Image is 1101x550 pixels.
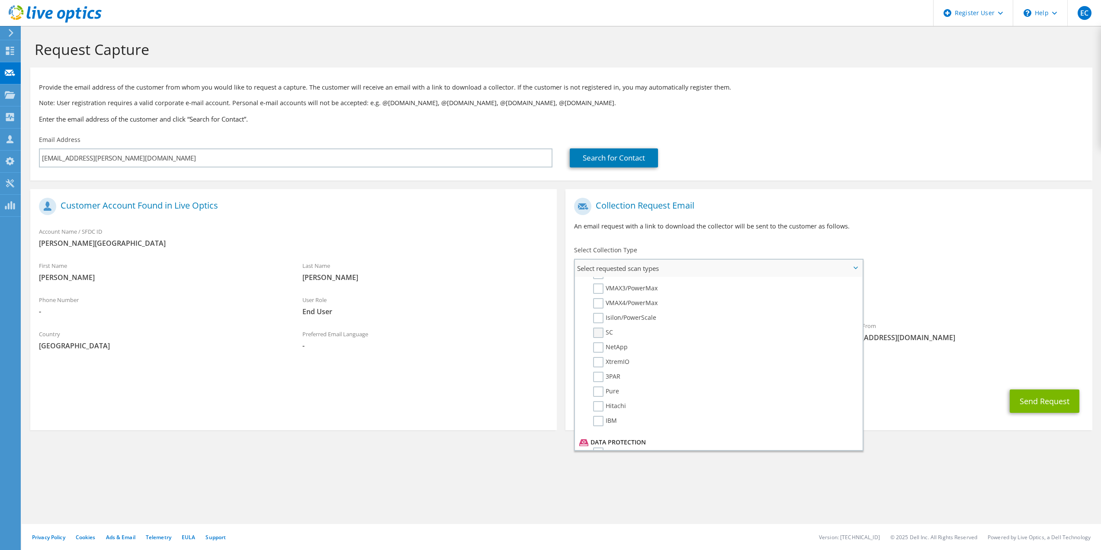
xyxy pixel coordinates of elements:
[30,325,294,355] div: Country
[294,257,557,286] div: Last Name
[39,114,1084,124] h3: Enter the email address of the customer and click “Search for Contact”.
[593,328,613,338] label: SC
[593,401,626,412] label: Hitachi
[593,372,620,382] label: 3PAR
[302,307,549,316] span: End User
[593,416,617,426] label: IBM
[30,291,294,321] div: Phone Number
[30,257,294,286] div: First Name
[819,534,880,541] li: Version: [TECHNICAL_ID]
[182,534,195,541] a: EULA
[1010,389,1079,413] button: Send Request
[205,534,226,541] a: Support
[593,386,619,397] label: Pure
[577,437,857,447] li: Data Protection
[890,534,977,541] li: © 2025 Dell Inc. All Rights Reserved
[39,341,285,351] span: [GEOGRAPHIC_DATA]
[565,351,1092,381] div: CC & Reply To
[593,313,656,323] label: Isilon/PowerScale
[593,357,629,367] label: XtremIO
[39,238,548,248] span: [PERSON_NAME][GEOGRAPHIC_DATA]
[593,283,658,294] label: VMAX3/PowerMax
[39,98,1084,108] p: Note: User registration requires a valid corporate e-mail account. Personal e-mail accounts will ...
[593,342,628,353] label: NetApp
[570,148,658,167] a: Search for Contact
[988,534,1091,541] li: Powered by Live Optics, a Dell Technology
[294,291,557,321] div: User Role
[829,317,1092,347] div: Sender & From
[39,307,285,316] span: -
[106,534,135,541] a: Ads & Email
[39,198,544,215] h1: Customer Account Found in Live Optics
[565,280,1092,312] div: Requested Collections
[35,40,1084,58] h1: Request Capture
[30,222,557,252] div: Account Name / SFDC ID
[565,317,829,347] div: To
[575,260,862,277] span: Select requested scan types
[574,222,1083,231] p: An email request with a link to download the collector will be sent to the customer as follows.
[593,298,658,309] label: VMAX4/PowerMax
[593,447,628,458] label: Avamar
[574,246,637,254] label: Select Collection Type
[1078,6,1091,20] span: EC
[32,534,65,541] a: Privacy Policy
[294,325,557,355] div: Preferred Email Language
[39,273,285,282] span: [PERSON_NAME]
[146,534,171,541] a: Telemetry
[838,333,1084,342] span: [EMAIL_ADDRESS][DOMAIN_NAME]
[76,534,96,541] a: Cookies
[39,135,80,144] label: Email Address
[1024,9,1031,17] svg: \n
[574,198,1079,215] h1: Collection Request Email
[302,341,549,351] span: -
[39,83,1084,92] p: Provide the email address of the customer from whom you would like to request a capture. The cust...
[302,273,549,282] span: [PERSON_NAME]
